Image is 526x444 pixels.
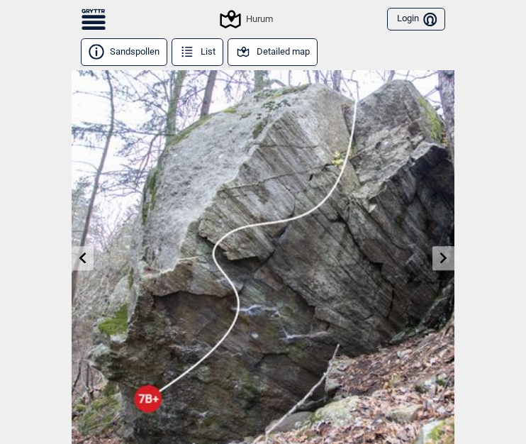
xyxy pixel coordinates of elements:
div: Hurum [222,11,273,28]
button: Login [387,8,445,31]
button: Detailed map [228,38,318,66]
button: List [172,38,223,66]
button: Sandspollen [81,38,167,66]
